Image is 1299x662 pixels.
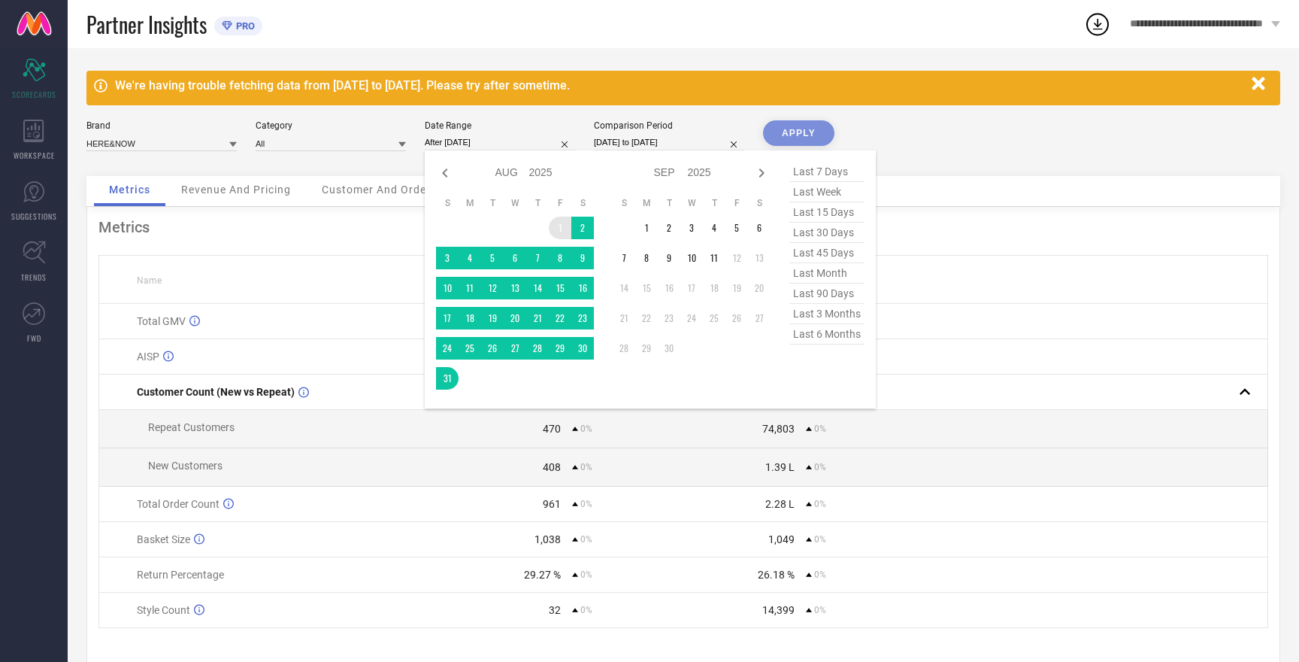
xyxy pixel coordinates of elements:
div: 961 [543,498,561,510]
td: Tue Aug 05 2025 [481,247,504,269]
th: Monday [459,197,481,209]
td: Sun Sep 14 2025 [613,277,635,299]
td: Mon Aug 18 2025 [459,307,481,329]
span: last 6 months [789,324,864,345]
td: Sun Sep 21 2025 [613,307,635,329]
span: Return Percentage [137,569,224,581]
div: 1,049 [768,533,795,545]
span: Partner Insights [86,9,207,40]
span: Customer And Orders [322,184,437,196]
th: Wednesday [680,197,703,209]
span: AISP [137,351,159,363]
span: Customer Count (New vs Repeat) [137,386,295,398]
th: Monday [635,197,658,209]
td: Fri Aug 01 2025 [549,217,571,239]
td: Fri Aug 15 2025 [549,277,571,299]
td: Tue Sep 02 2025 [658,217,680,239]
th: Sunday [436,197,459,209]
td: Thu Aug 28 2025 [526,337,549,360]
th: Tuesday [658,197,680,209]
div: 1,038 [534,533,561,545]
div: Previous month [436,164,454,182]
td: Mon Sep 08 2025 [635,247,658,269]
td: Mon Sep 22 2025 [635,307,658,329]
div: Comparison Period [594,120,744,131]
td: Mon Sep 29 2025 [635,337,658,360]
span: 0% [580,534,592,545]
span: Repeat Customers [148,421,235,433]
div: Next month [752,164,771,182]
td: Mon Sep 01 2025 [635,217,658,239]
span: last 3 months [789,304,864,324]
span: PRO [232,20,255,32]
span: Revenue And Pricing [181,184,291,196]
td: Tue Sep 16 2025 [658,277,680,299]
span: New Customers [148,460,223,472]
td: Tue Sep 30 2025 [658,337,680,360]
td: Sun Aug 17 2025 [436,307,459,329]
td: Sat Sep 13 2025 [748,247,771,269]
td: Sun Aug 24 2025 [436,337,459,360]
div: 2.28 L [765,498,795,510]
td: Wed Aug 13 2025 [504,277,526,299]
div: Category [256,120,406,131]
td: Fri Aug 22 2025 [549,307,571,329]
span: SCORECARDS [12,89,56,100]
td: Thu Sep 25 2025 [703,307,725,329]
div: 26.18 % [758,569,795,581]
th: Thursday [703,197,725,209]
span: 0% [814,424,826,434]
div: Metrics [98,218,1268,236]
span: FWD [27,333,41,344]
span: 0% [580,499,592,509]
th: Saturday [571,197,594,209]
span: last week [789,182,864,202]
td: Mon Sep 15 2025 [635,277,658,299]
span: SUGGESTIONS [11,211,57,222]
span: last 15 days [789,202,864,223]
td: Sun Aug 03 2025 [436,247,459,269]
td: Sun Aug 31 2025 [436,367,459,390]
td: Thu Sep 04 2025 [703,217,725,239]
div: 29.27 % [524,569,561,581]
span: Name [137,275,162,286]
div: 1.39 L [765,461,795,473]
span: last month [789,263,864,284]
span: 0% [814,534,826,545]
div: Open download list [1084,11,1111,38]
td: Tue Aug 19 2025 [481,307,504,329]
td: Tue Aug 26 2025 [481,337,504,360]
span: 0% [814,462,826,472]
td: Thu Aug 14 2025 [526,277,549,299]
th: Tuesday [481,197,504,209]
td: Fri Aug 29 2025 [549,337,571,360]
span: 0% [814,605,826,615]
input: Select comparison period [594,135,744,150]
div: 470 [543,423,561,435]
input: Select date range [425,135,575,150]
td: Sat Aug 02 2025 [571,217,594,239]
td: Wed Sep 17 2025 [680,277,703,299]
span: last 90 days [789,284,864,304]
span: Total Order Count [137,498,220,510]
td: Thu Aug 07 2025 [526,247,549,269]
td: Thu Sep 11 2025 [703,247,725,269]
div: Brand [86,120,237,131]
div: 32 [549,604,561,616]
th: Sunday [613,197,635,209]
td: Fri Sep 12 2025 [725,247,748,269]
span: Basket Size [137,533,190,545]
td: Sat Aug 09 2025 [571,247,594,269]
span: TRENDS [21,272,47,283]
td: Sat Aug 23 2025 [571,307,594,329]
td: Sat Sep 06 2025 [748,217,771,239]
span: last 30 days [789,223,864,243]
div: 14,399 [762,604,795,616]
span: last 45 days [789,243,864,263]
td: Wed Aug 06 2025 [504,247,526,269]
td: Wed Aug 20 2025 [504,307,526,329]
td: Mon Aug 04 2025 [459,247,481,269]
td: Wed Sep 10 2025 [680,247,703,269]
span: Style Count [137,604,190,616]
th: Saturday [748,197,771,209]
